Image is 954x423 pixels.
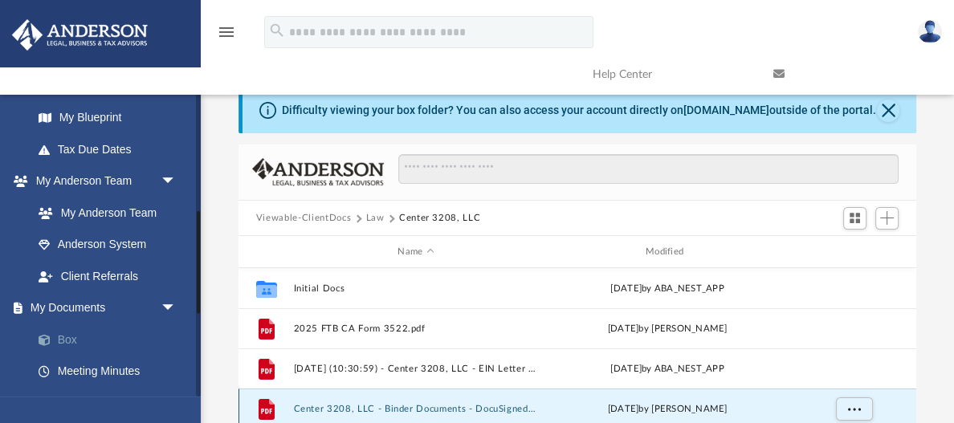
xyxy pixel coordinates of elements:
span: arrow_drop_down [161,165,193,198]
a: Forms Library [22,387,193,419]
button: Switch to Grid View [843,207,867,230]
div: id [797,245,909,259]
div: Modified [544,245,789,259]
a: Box [22,323,201,356]
button: Center 3208, LLC [399,211,480,226]
div: [DATE] by [PERSON_NAME] [545,402,790,417]
button: [DATE] (10:30:59) - Center 3208, LLC - EIN Letter from IRS.pdf [293,364,538,374]
a: Help Center [581,43,761,106]
div: Difficulty viewing your box folder? You can also access your account directly on outside of the p... [282,102,876,119]
i: search [268,22,286,39]
img: User Pic [918,20,942,43]
button: Add [875,207,899,230]
img: Anderson Advisors Platinum Portal [7,19,153,51]
a: My Anderson Team [22,197,185,229]
a: Anderson System [22,229,193,261]
button: 2025 FTB CA Form 3522.pdf [293,323,538,334]
button: Law [366,211,385,226]
div: [DATE] by [PERSON_NAME] [545,322,790,336]
a: menu [217,31,236,42]
button: Initial Docs [293,283,538,294]
a: Meeting Minutes [22,356,201,388]
input: Search files and folders [398,154,899,185]
i: menu [217,22,236,42]
a: Client Referrals [22,260,193,292]
a: My Anderson Teamarrow_drop_down [11,165,193,197]
button: Center 3208, LLC - Binder Documents - DocuSigned (1).pdf [293,404,538,414]
div: id [246,245,286,259]
a: Tax Due Dates [22,133,201,165]
button: Viewable-ClientDocs [256,211,351,226]
a: [DOMAIN_NAME] [683,104,769,116]
a: My Blueprint [22,102,193,134]
div: Name [292,245,537,259]
button: More options [835,397,872,421]
span: arrow_drop_down [161,292,193,325]
button: Close [877,100,899,122]
div: [DATE] by ABA_NEST_APP [545,362,790,376]
a: My Documentsarrow_drop_down [11,292,201,324]
div: [DATE] by ABA_NEST_APP [545,282,790,296]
